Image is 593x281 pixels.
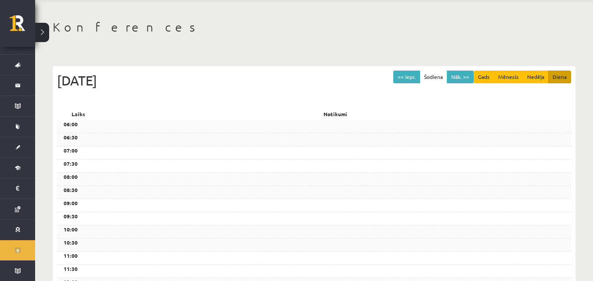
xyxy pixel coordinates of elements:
[53,20,575,35] h1: Konferences
[64,160,78,167] b: 07:30
[474,71,494,83] button: Gads
[64,173,78,180] b: 08:00
[64,134,78,141] b: 06:30
[420,71,447,83] button: Šodiena
[64,265,78,272] b: 11:30
[64,121,78,128] b: 06:00
[548,71,571,83] button: Diena
[64,239,78,246] b: 10:30
[494,71,523,83] button: Mēnesis
[64,147,78,154] b: 07:00
[64,199,78,206] b: 09:00
[447,71,474,83] button: Nāk. >>
[64,226,78,233] b: 10:00
[64,252,78,259] b: 11:00
[393,71,420,83] button: << Iepr.
[100,108,571,120] div: Notikumi
[57,108,100,120] div: Laiks
[64,213,78,220] b: 09:30
[523,71,549,83] button: Nedēļa
[57,71,571,90] div: [DATE]
[64,186,78,193] b: 08:30
[10,15,35,37] a: Rīgas 1. Tālmācības vidusskola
